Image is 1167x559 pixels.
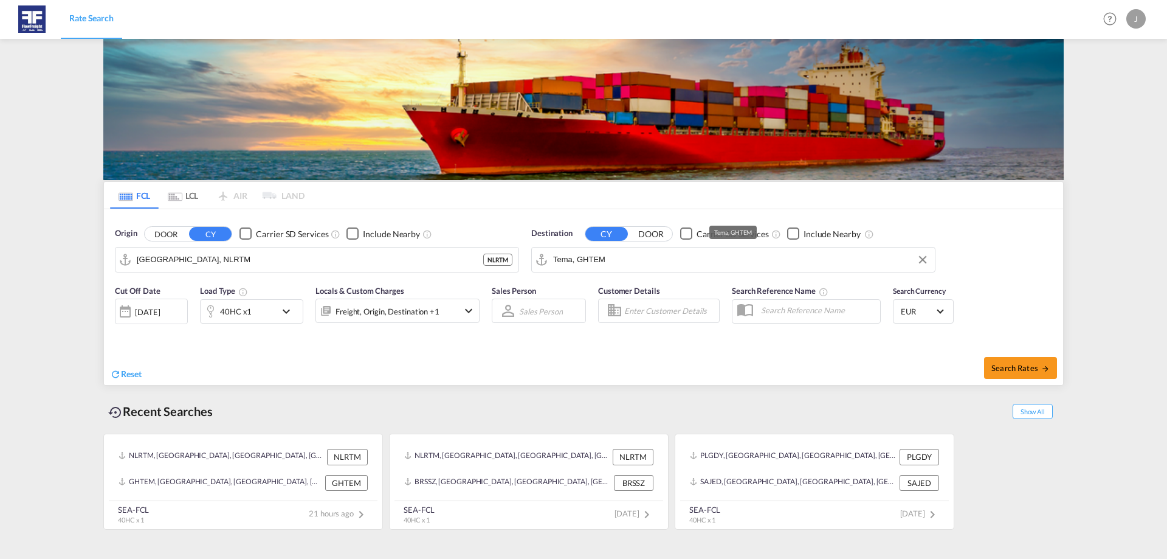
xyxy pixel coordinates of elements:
md-input-container: Tema, GHTEM [532,248,935,272]
div: Carrier SD Services [256,228,328,240]
div: [DATE] [135,307,160,318]
md-tab-item: FCL [110,182,159,209]
button: DOOR [630,227,672,241]
div: SEA-FCL [689,504,720,515]
span: 40HC x 1 [404,516,430,524]
span: [DATE] [614,509,654,518]
img: LCL+%26+FCL+BACKGROUND.png [103,39,1064,180]
md-icon: icon-chevron-right [354,507,368,522]
md-icon: icon-information-outline [238,287,248,297]
md-icon: Unchecked: Ignores neighbouring ports when fetching rates.Checked : Includes neighbouring ports w... [864,229,874,239]
span: Load Type [200,286,248,296]
button: CY [189,227,232,241]
input: Search by Port [553,251,929,269]
div: NLRTM [613,449,653,465]
div: PLGDY [900,449,939,465]
div: Origin DOOR CY Checkbox No InkUnchecked: Search for CY (Container Yard) services for all selected... [104,209,1063,385]
span: Search Reference Name [732,286,828,296]
span: Search Rates [991,363,1050,373]
div: Freight Origin Destination Factory Stuffingicon-chevron-down [315,299,480,323]
md-tab-item: LCL [159,182,207,209]
md-icon: icon-refresh [110,369,121,380]
span: 21 hours ago [309,509,368,518]
md-icon: Your search will be saved by the below given name [819,287,828,297]
md-select: Select Currency: € EUREuro [900,302,947,320]
span: Destination [531,227,573,240]
md-checkbox: Checkbox No Ink [680,227,769,240]
div: BRSSZ, Santos, Brazil, South America, Americas [404,475,611,491]
input: Search Reference Name [755,301,880,319]
span: Show All [1013,404,1053,419]
div: NLRTM [483,254,512,266]
div: SEA-FCL [404,504,435,515]
input: Search by Port [137,251,483,269]
span: EUR [901,306,935,317]
span: Search Currency [893,286,946,296]
span: Rate Search [69,13,114,23]
span: Locals & Custom Charges [315,286,404,296]
button: Clear Input [914,251,932,269]
span: [DATE] [900,509,940,518]
div: Include Nearby [804,228,861,240]
md-select: Sales Person [518,302,564,320]
span: Cut Off Date [115,286,160,296]
div: SAJED [900,475,939,491]
div: [DATE] [115,299,188,324]
md-checkbox: Checkbox No Ink [346,227,420,240]
div: Help [1100,9,1126,30]
md-icon: Unchecked: Search for CY (Container Yard) services for all selected carriers.Checked : Search for... [331,229,340,239]
input: Enter Customer Details [624,302,715,320]
div: Freight Origin Destination Factory Stuffing [336,303,439,320]
md-icon: icon-chevron-down [279,304,300,319]
span: Customer Details [598,286,659,296]
div: 40HC x1 [220,303,252,320]
md-checkbox: Checkbox No Ink [239,227,328,240]
div: NLRTM [327,449,368,465]
div: Tema, GHTEM [714,226,752,239]
recent-search-card: NLRTM, [GEOGRAPHIC_DATA], [GEOGRAPHIC_DATA], [GEOGRAPHIC_DATA], [GEOGRAPHIC_DATA] NLRTMBRSSZ, [GE... [389,434,669,530]
md-input-container: Rotterdam, NLRTM [115,248,518,272]
div: 40HC x1icon-chevron-down [200,299,303,324]
span: Origin [115,227,137,240]
md-icon: icon-chevron-right [925,507,940,522]
div: GHTEM, Tema, Ghana, Western Africa, Africa [119,475,322,491]
div: NLRTM, Rotterdam, Netherlands, Western Europe, Europe [404,449,610,465]
span: Help [1100,9,1120,29]
md-icon: icon-chevron-down [461,304,476,318]
span: Sales Person [492,286,536,296]
span: Reset [121,369,142,379]
md-checkbox: Checkbox No Ink [787,227,861,240]
div: GHTEM [325,475,368,491]
md-icon: icon-backup-restore [108,405,123,420]
button: DOOR [145,227,187,241]
div: J [1126,9,1146,29]
button: CY [585,227,628,241]
md-icon: icon-chevron-right [639,507,654,522]
div: SEA-FCL [118,504,149,515]
md-pagination-wrapper: Use the left and right arrow keys to navigate between tabs [110,182,305,209]
div: BRSSZ [614,475,653,491]
md-icon: icon-arrow-right [1041,364,1050,373]
div: icon-refreshReset [110,368,142,381]
div: Include Nearby [363,228,420,240]
div: Carrier SD Services [697,228,769,240]
recent-search-card: NLRTM, [GEOGRAPHIC_DATA], [GEOGRAPHIC_DATA], [GEOGRAPHIC_DATA], [GEOGRAPHIC_DATA] NLRTMGHTEM, [GE... [103,434,383,530]
recent-search-card: PLGDY, [GEOGRAPHIC_DATA], [GEOGRAPHIC_DATA], [GEOGRAPHIC_DATA] , [GEOGRAPHIC_DATA] PLGDYSAJED, [G... [675,434,954,530]
div: NLRTM, Rotterdam, Netherlands, Western Europe, Europe [119,449,324,465]
button: Search Ratesicon-arrow-right [984,357,1057,379]
img: c5c165f09e5811eeb82c377d2fa6103f.JPG [18,5,46,33]
div: Recent Searches [103,398,218,425]
div: PLGDY, Gdynia, Poland, Eastern Europe , Europe [690,449,897,465]
md-datepicker: Select [115,323,124,339]
md-icon: Unchecked: Ignores neighbouring ports when fetching rates.Checked : Includes neighbouring ports w... [422,229,432,239]
md-icon: Unchecked: Search for CY (Container Yard) services for all selected carriers.Checked : Search for... [771,229,781,239]
span: 40HC x 1 [118,516,144,524]
span: 40HC x 1 [689,516,715,524]
div: SAJED, Jeddah, Saudi Arabia, Middle East, Middle East [690,475,897,491]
